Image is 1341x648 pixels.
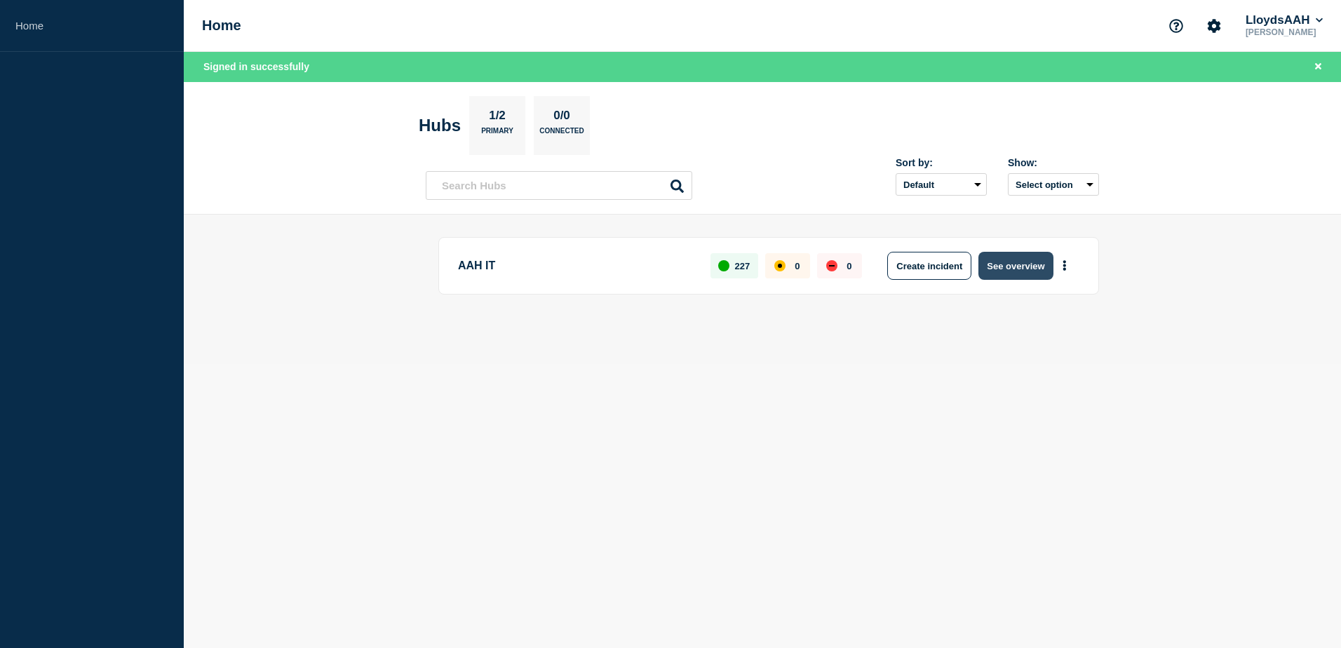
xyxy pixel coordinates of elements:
div: up [718,260,729,271]
p: Connected [539,127,584,142]
div: down [826,260,837,271]
div: affected [774,260,786,271]
button: Account settings [1199,11,1229,41]
p: 0/0 [548,109,576,127]
button: See overview [978,252,1053,280]
button: LloydsAAH [1243,13,1326,27]
select: Sort by [896,173,987,196]
p: [PERSON_NAME] [1243,27,1326,37]
div: Show: [1008,157,1099,168]
button: Select option [1008,173,1099,196]
div: Sort by: [896,157,987,168]
h1: Home [202,18,241,34]
p: AAH IT [458,252,694,280]
p: Primary [481,127,513,142]
p: 1/2 [484,109,511,127]
p: 227 [735,261,750,271]
p: 0 [847,261,851,271]
span: Signed in successfully [203,61,309,72]
button: Create incident [887,252,971,280]
button: More actions [1056,253,1074,279]
input: Search Hubs [426,171,692,200]
h2: Hubs [419,116,461,135]
p: 0 [795,261,800,271]
button: Close banner [1309,59,1327,75]
button: Support [1161,11,1191,41]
